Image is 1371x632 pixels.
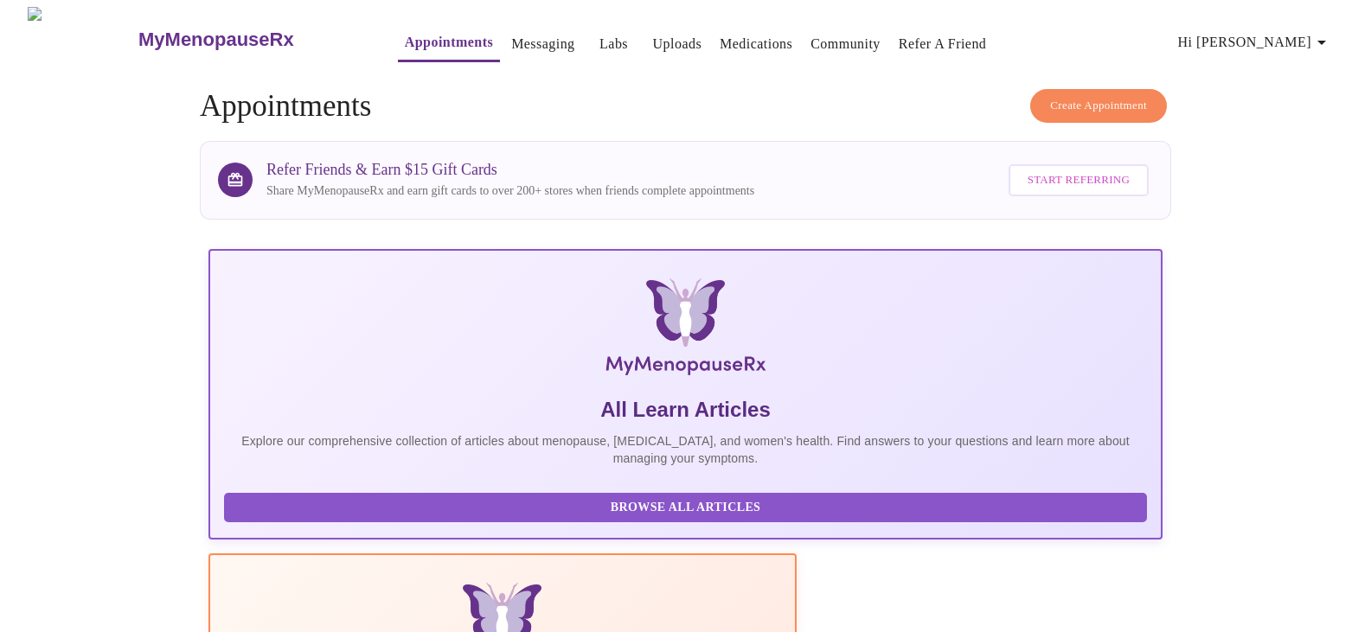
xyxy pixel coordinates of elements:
a: Medications [720,32,792,56]
a: Browse All Articles [224,499,1151,514]
button: Community [804,27,887,61]
a: Messaging [511,32,574,56]
button: Medications [713,27,799,61]
a: Community [810,32,881,56]
span: Start Referring [1028,170,1130,190]
img: MyMenopauseRx Logo [28,7,137,72]
a: Refer a Friend [899,32,987,56]
button: Uploads [646,27,709,61]
button: Hi [PERSON_NAME] [1171,25,1339,60]
h3: MyMenopauseRx [138,29,294,51]
p: Explore our comprehensive collection of articles about menopause, [MEDICAL_DATA], and women's hea... [224,432,1147,467]
button: Browse All Articles [224,493,1147,523]
a: Start Referring [1004,156,1153,205]
a: Uploads [653,32,702,56]
button: Start Referring [1009,164,1149,196]
span: Browse All Articles [241,497,1130,519]
button: Labs [586,27,642,61]
a: MyMenopauseRx [137,10,363,70]
h3: Refer Friends & Earn $15 Gift Cards [266,161,754,179]
img: MyMenopauseRx Logo [368,278,1004,382]
button: Refer a Friend [892,27,994,61]
button: Create Appointment [1030,89,1167,123]
a: Labs [599,32,628,56]
button: Messaging [504,27,581,61]
span: Create Appointment [1050,96,1147,116]
button: Appointments [398,25,500,62]
h4: Appointments [200,89,1171,124]
h5: All Learn Articles [224,396,1147,424]
p: Share MyMenopauseRx and earn gift cards to over 200+ stores when friends complete appointments [266,182,754,200]
span: Hi [PERSON_NAME] [1178,30,1332,54]
a: Appointments [405,30,493,54]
